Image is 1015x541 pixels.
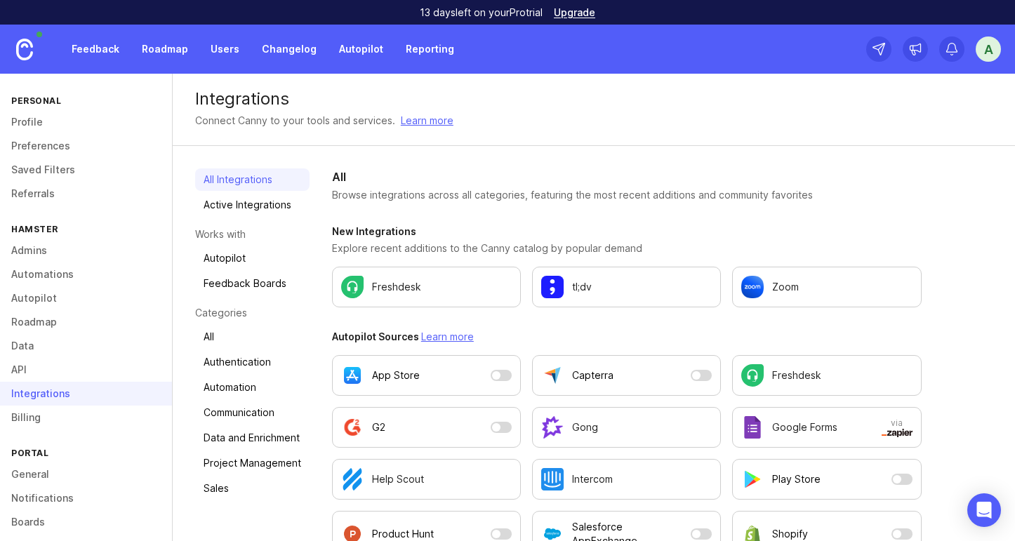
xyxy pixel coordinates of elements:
button: A [976,36,1001,62]
div: Open Intercom Messenger [967,493,1001,527]
a: Configure Gong settings. [532,407,721,448]
p: tl;dv [572,280,592,294]
button: Capterra is currently disabled as an Autopilot data source. Open a modal to adjust settings. [532,355,721,396]
h3: Autopilot Sources [332,330,922,344]
a: Autopilot [331,36,392,62]
a: Configure tl;dv settings. [532,267,721,307]
a: Configure Zoom settings. [732,267,921,307]
a: Authentication [195,351,310,373]
a: Changelog [253,36,325,62]
h2: All [332,168,922,185]
p: Product Hunt [372,527,434,541]
a: Feedback [63,36,128,62]
button: Play Store is currently disabled as an Autopilot data source. Open a modal to adjust settings. [732,459,921,500]
p: Google Forms [772,420,837,434]
p: Gong [572,420,598,434]
a: Learn more [401,113,453,128]
a: Configure Help Scout settings. [332,459,521,500]
button: G2 is currently disabled as an Autopilot data source. Open a modal to adjust settings. [332,407,521,448]
a: Upgrade [554,8,595,18]
p: 13 days left on your Pro trial [420,6,543,20]
p: Intercom [572,472,613,486]
div: Integrations [195,91,993,107]
p: Freshdesk [772,368,821,382]
a: Active Integrations [195,194,310,216]
a: Feedback Boards [195,272,310,295]
a: Data and Enrichment [195,427,310,449]
a: Configure Intercom settings. [532,459,721,500]
img: Canny Home [16,39,33,60]
button: App Store is currently disabled as an Autopilot data source. Open a modal to adjust settings. [332,355,521,396]
span: via [882,418,913,437]
a: Configure Freshdesk settings. [732,355,921,396]
a: Reporting [397,36,463,62]
p: Freshdesk [372,280,421,294]
p: Capterra [572,368,613,382]
img: svg+xml;base64,PHN2ZyB3aWR0aD0iNTAwIiBoZWlnaHQ9IjEzNiIgZmlsbD0ibm9uZSIgeG1sbnM9Imh0dHA6Ly93d3cudz... [882,429,913,437]
a: Configure Google Forms in a new tab. [732,407,921,448]
p: Shopify [772,527,808,541]
a: Learn more [421,330,474,342]
div: Connect Canny to your tools and services. [195,113,395,128]
a: All Integrations [195,168,310,191]
h3: New Integrations [332,225,922,239]
a: Roadmap [133,36,197,62]
p: Play Store [772,472,821,486]
p: Works with [195,227,310,241]
p: Zoom [772,280,799,294]
p: Explore recent additions to the Canny catalog by popular demand [332,241,922,255]
p: G2 [372,420,385,434]
p: Browse integrations across all categories, featuring the most recent additions and community favo... [332,188,922,202]
a: Project Management [195,452,310,474]
a: All [195,326,310,348]
a: Automation [195,376,310,399]
p: App Store [372,368,420,382]
a: Users [202,36,248,62]
a: Communication [195,401,310,424]
a: Autopilot [195,247,310,269]
p: Categories [195,306,310,320]
a: Configure Freshdesk settings. [332,267,521,307]
a: Sales [195,477,310,500]
p: Help Scout [372,472,424,486]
